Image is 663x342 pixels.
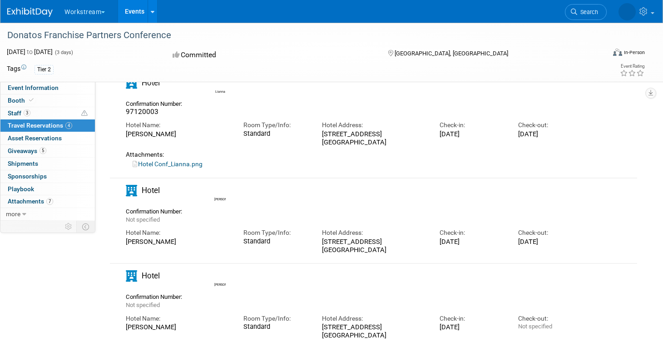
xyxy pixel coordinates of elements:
div: Check-in: [440,228,505,237]
div: Confirmation Number: [126,291,188,301]
div: Confirmation Number: [126,205,188,215]
div: Room Type/Info: [243,314,308,323]
span: (3 days) [54,50,73,55]
div: [STREET_ADDRESS] [GEOGRAPHIC_DATA] [322,130,426,147]
span: Attachments [8,198,53,205]
img: ExhibitDay [7,8,53,17]
span: Playbook [8,185,34,193]
a: Event Information [0,82,95,94]
span: 3 [24,109,30,116]
div: Hotel Address: [322,314,426,323]
a: Asset Reservations [0,132,95,144]
span: Event Information [8,84,59,91]
span: Not specified [126,302,160,308]
div: [DATE] [518,238,583,246]
div: Hotel Name: [126,121,230,129]
img: Lianna Louie [618,3,636,20]
div: [STREET_ADDRESS] [GEOGRAPHIC_DATA] [322,238,426,254]
div: Check-in: [440,121,505,129]
div: Not specified [518,323,583,330]
div: Damon Young [212,183,228,202]
a: Travel Reservations4 [0,119,95,132]
img: Marcelo Pinto [214,269,227,282]
div: [DATE] [518,130,583,138]
img: Damon Young [214,183,227,196]
i: Hotel [126,185,137,196]
span: Shipments [8,160,38,167]
span: Staff [8,109,30,117]
span: Booth [8,97,35,104]
span: 97120003 [126,108,158,116]
span: Hotel [142,271,160,280]
div: Lianna Louie [212,76,228,94]
div: Standard [243,130,308,138]
span: 7 [46,198,53,205]
span: [DATE] [DATE] [7,48,53,55]
span: Asset Reservations [8,134,62,142]
a: Shipments [0,158,95,170]
div: Donatos Franchise Partners Conference [4,27,590,44]
div: Check-out: [518,314,583,323]
div: [STREET_ADDRESS] [GEOGRAPHIC_DATA] [322,323,426,340]
span: [GEOGRAPHIC_DATA], [GEOGRAPHIC_DATA] [395,50,508,57]
i: Booth reservation complete [29,98,34,103]
div: [DATE] [440,323,505,331]
span: Giveaways [8,147,46,154]
span: Potential Scheduling Conflict -- at least one attendee is tagged in another overlapping event. [81,109,88,118]
div: [DATE] [440,130,505,138]
td: Toggle Event Tabs [77,221,95,233]
span: 4 [65,122,72,129]
span: Not specified [126,216,160,223]
div: Lianna Louie [214,89,226,94]
a: Hotel Conf_Lianna.png [133,160,203,168]
img: Lianna Louie [214,76,227,89]
span: more [6,210,20,218]
span: Search [577,9,598,15]
a: Sponsorships [0,170,95,183]
a: Booth [0,94,95,107]
div: Damon Young [214,196,226,202]
div: Check-out: [518,228,583,237]
div: Tier 2 [35,65,54,74]
td: Tags [7,64,26,74]
div: Marcelo Pinto [212,269,228,287]
span: Hotel [142,186,160,195]
div: Marcelo Pinto [214,282,226,287]
a: Playbook [0,183,95,195]
div: Hotel Address: [322,121,426,129]
div: Standard [243,323,308,331]
span: 5 [40,147,46,154]
div: Check-in: [440,314,505,323]
div: In-Person [623,49,645,56]
div: Room Type/Info: [243,121,308,129]
a: Giveaways5 [0,145,95,157]
span: Sponsorships [8,173,47,180]
td: Personalize Event Tab Strip [61,221,77,233]
div: Event Rating [620,64,644,69]
div: [PERSON_NAME] [126,238,230,246]
span: Hotel [142,78,160,87]
span: to [25,48,34,55]
div: Committed [170,47,373,63]
div: Hotel Address: [322,228,426,237]
img: Format-Inperson.png [613,49,622,56]
div: Confirmation Number: [126,98,188,108]
a: more [0,208,95,220]
div: Hotel Name: [126,314,230,323]
div: [DATE] [440,238,505,246]
span: Travel Reservations [8,122,72,129]
a: Attachments7 [0,195,95,208]
div: Hotel Name: [126,228,230,237]
div: Standard [243,238,308,246]
div: [PERSON_NAME] [126,130,230,138]
div: Check-out: [518,121,583,129]
a: Search [565,4,607,20]
i: Hotel [126,77,137,89]
div: Attachments: [126,151,583,159]
div: [PERSON_NAME] [126,323,230,331]
i: Hotel [126,270,137,282]
a: Staff3 [0,107,95,119]
div: Room Type/Info: [243,228,308,237]
div: Event Format [550,47,645,61]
